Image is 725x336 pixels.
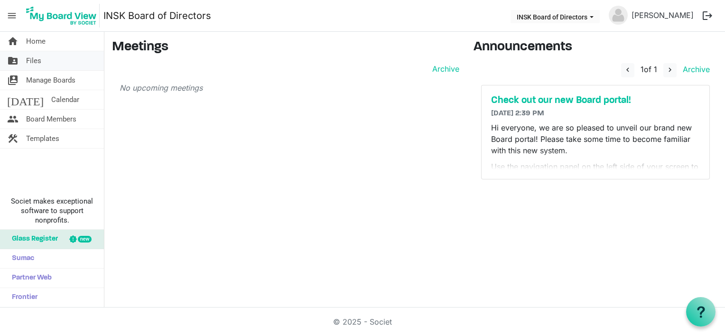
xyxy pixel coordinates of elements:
[7,129,19,148] span: construction
[666,65,674,74] span: navigate_next
[474,39,717,56] h3: Announcements
[7,71,19,90] span: switch_account
[7,288,37,307] span: Frontier
[491,122,700,156] p: Hi everyone, we are so pleased to unveil our brand new Board portal! Please take some time to bec...
[120,82,459,93] p: No upcoming meetings
[7,269,52,288] span: Partner Web
[491,95,700,106] a: Check out our new Board portal!
[641,65,644,74] span: 1
[621,63,634,77] button: navigate_before
[4,196,100,225] span: Societ makes exceptional software to support nonprofits.
[7,32,19,51] span: home
[51,90,79,109] span: Calendar
[7,110,19,129] span: people
[641,65,657,74] span: of 1
[491,110,544,117] span: [DATE] 2:39 PM
[26,71,75,90] span: Manage Boards
[7,51,19,70] span: folder_shared
[697,6,717,26] button: logout
[7,249,34,268] span: Sumac
[26,51,41,70] span: Files
[7,90,44,109] span: [DATE]
[628,6,697,25] a: [PERSON_NAME]
[3,7,21,25] span: menu
[428,63,459,75] a: Archive
[679,65,710,74] a: Archive
[23,4,103,28] a: My Board View Logo
[78,236,92,243] div: new
[609,6,628,25] img: no-profile-picture.svg
[491,161,700,206] p: Use the navigation panel on the left side of your screen to find . You can find many documents he...
[663,63,677,77] button: navigate_next
[112,39,459,56] h3: Meetings
[23,4,100,28] img: My Board View Logo
[103,6,211,25] a: INSK Board of Directors
[511,10,600,23] button: INSK Board of Directors dropdownbutton
[26,32,46,51] span: Home
[26,129,59,148] span: Templates
[26,110,76,129] span: Board Members
[333,317,392,327] a: © 2025 - Societ
[7,230,58,249] span: Glass Register
[623,65,632,74] span: navigate_before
